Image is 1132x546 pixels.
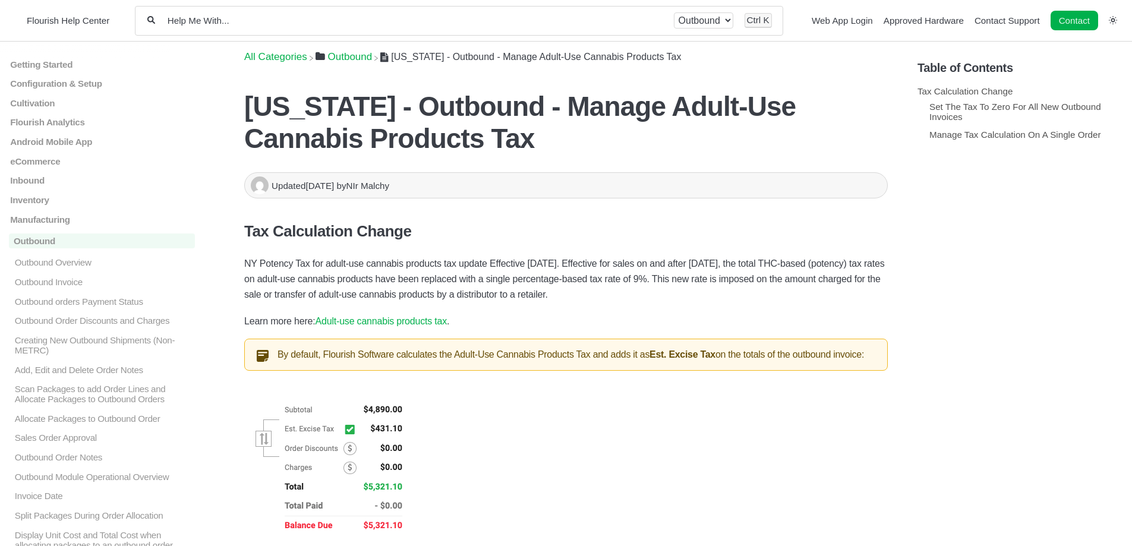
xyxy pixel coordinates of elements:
[9,59,195,69] a: Getting Started
[272,181,336,191] span: Updated
[346,181,390,191] span: NIr Malchy
[244,339,888,371] div: By default, Flourish Software calculates the Adult-Use Cannabis Products Tax and adds it as on th...
[15,12,109,29] a: Flourish Help Center
[166,15,663,26] input: Help Me With...
[9,471,195,481] a: Outbound Module Operational Overview
[1048,12,1101,29] li: Contact desktop
[14,433,195,443] p: Sales Order Approval
[812,15,873,26] a: Web App Login navigation item
[14,277,195,287] p: Outbound Invoice
[14,296,195,306] p: Outbound orders Payment Status
[27,15,109,26] span: Flourish Help Center
[9,156,195,166] a: eCommerce
[763,15,769,25] kbd: K
[328,51,373,63] span: ​Outbound
[14,414,195,424] p: Allocate Packages to Outbound Order
[9,175,195,185] a: Inbound
[9,364,195,374] a: Add, Edit and Delete Order Notes
[9,277,195,287] a: Outbound Invoice
[9,78,195,89] a: Configuration & Setup
[649,349,715,359] strong: Est. Excise Tax
[747,15,761,25] kbd: Ctrl
[14,384,195,404] p: Scan Packages to add Order Lines and Allocate Packages to Outbound Orders
[9,98,195,108] a: Cultivation
[9,452,195,462] a: Outbound Order Notes
[244,256,888,302] p: NY Potency Tax for adult-use cannabis products tax update Effective [DATE]. Effective for sales o...
[884,15,964,26] a: Approved Hardware navigation item
[1109,15,1117,25] a: Switch dark mode setting
[244,51,307,62] a: Breadcrumb link to All Categories
[251,176,269,194] img: NIr Malchy
[336,181,389,191] span: by
[9,214,195,224] a: Manufacturing
[244,314,888,329] p: Learn more here: .
[244,51,307,63] span: All Categories
[14,335,195,355] p: Creating New Outbound Shipments (Non-METRC)
[14,364,195,374] p: Add, Edit and Delete Order Notes
[15,12,21,29] img: Flourish Help Center Logo
[917,61,1123,75] h5: Table of Contents
[9,510,195,520] a: Split Packages During Order Allocation
[9,433,195,443] a: Sales Order Approval
[305,181,334,191] time: [DATE]
[929,102,1101,122] a: Set The Tax To Zero For All New Outbound Invoices
[9,315,195,326] a: Outbound Order Discounts and Charges
[14,510,195,520] p: Split Packages During Order Allocation
[9,137,195,147] a: Android Mobile App
[14,491,195,501] p: Invoice Date
[9,296,195,306] a: Outbound orders Payment Status
[14,315,195,326] p: Outbound Order Discounts and Charges
[9,414,195,424] a: Allocate Packages to Outbound Order
[929,130,1101,140] a: Manage Tax Calculation On A Single Order
[316,51,372,62] a: Outbound
[9,117,195,127] a: Flourish Analytics
[9,233,195,248] a: Outbound
[9,195,195,205] a: Inventory
[9,491,195,501] a: Invoice Date
[9,384,195,404] a: Scan Packages to add Order Lines and Allocate Packages to Outbound Orders
[244,90,888,154] h1: [US_STATE] - Outbound - Manage Adult-Use Cannabis Products Tax
[244,222,888,241] h3: Tax Calculation Change
[14,452,195,462] p: Outbound Order Notes
[1051,11,1098,30] a: Contact
[14,471,195,481] p: Outbound Module Operational Overview
[917,86,1013,96] a: Tax Calculation Change
[14,257,195,267] p: Outbound Overview
[9,257,195,267] a: Outbound Overview
[316,316,447,326] a: Adult-use cannabis products tax
[391,52,681,62] span: [US_STATE] - Outbound - Manage Adult-Use Cannabis Products Tax
[9,335,195,355] a: Creating New Outbound Shipments (Non-METRC)
[975,15,1040,26] a: Contact Support navigation item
